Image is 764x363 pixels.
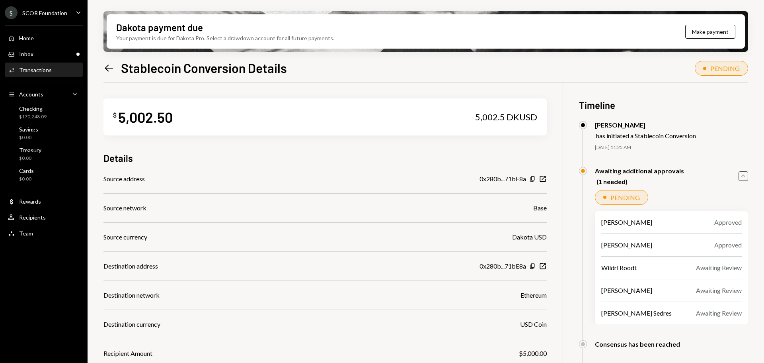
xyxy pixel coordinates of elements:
[5,63,83,77] a: Transactions
[596,132,696,139] div: has initiated a Stablecoin Conversion
[520,320,547,329] div: USD Coin
[19,91,43,98] div: Accounts
[479,174,526,184] div: 0x280b...71bE8a
[595,167,684,175] div: Awaiting additional approvals
[19,147,41,153] div: Treasury
[595,121,696,129] div: [PERSON_NAME]
[22,10,67,16] div: SCOR Foundation
[696,286,742,295] div: Awaiting Review
[5,194,83,208] a: Rewards
[5,87,83,101] a: Accounts
[103,349,152,358] div: Recipient Amount
[696,263,742,273] div: Awaiting Review
[685,25,735,39] button: Make payment
[601,308,672,318] div: [PERSON_NAME] Sedres
[103,203,146,213] div: Source network
[475,112,537,123] div: 5,002.5 DKUSD
[479,261,526,271] div: 0x280b...71bE8a
[710,65,740,72] div: PENDING
[103,232,147,242] div: Source currency
[19,198,41,205] div: Rewards
[103,290,160,300] div: Destination network
[19,35,34,41] div: Home
[5,6,18,19] div: S
[601,240,652,250] div: [PERSON_NAME]
[5,47,83,61] a: Inbox
[19,67,52,73] div: Transactions
[103,174,145,184] div: Source address
[19,214,46,221] div: Recipients
[601,286,652,295] div: [PERSON_NAME]
[5,226,83,240] a: Team
[5,165,83,184] a: Cards$0.00
[5,31,83,45] a: Home
[610,194,640,201] div: PENDING
[5,103,83,122] a: Checking$170,248.09
[19,176,34,182] div: $0.00
[19,155,41,162] div: $0.00
[103,320,160,329] div: Destination currency
[579,98,748,112] h3: Timeline
[519,349,547,358] div: $5,000.00
[19,51,33,57] div: Inbox
[116,21,203,34] div: Dakota payment due
[520,290,547,300] div: Ethereum
[512,232,547,242] div: Dakota USD
[714,218,742,227] div: Approved
[121,60,287,76] h1: Stablecoin Conversion Details
[118,108,173,126] div: 5,002.50
[696,308,742,318] div: Awaiting Review
[19,230,33,237] div: Team
[595,340,680,348] div: Consensus has been reached
[116,34,334,42] div: Your payment is due for Dakota Pro. Select a drawdown account for all future payments.
[5,124,83,143] a: Savings$0.00
[19,105,47,112] div: Checking
[714,240,742,250] div: Approved
[601,263,637,273] div: Wildri Roodt
[19,167,34,174] div: Cards
[113,111,117,119] div: $
[595,144,748,151] div: [DATE] 11:25 AM
[103,151,133,165] h3: Details
[103,261,158,271] div: Destination address
[601,218,652,227] div: [PERSON_NAME]
[596,178,684,185] div: (1 needed)
[19,114,47,120] div: $170,248.09
[5,144,83,163] a: Treasury$0.00
[533,203,547,213] div: Base
[19,134,38,141] div: $0.00
[19,126,38,133] div: Savings
[5,210,83,224] a: Recipients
